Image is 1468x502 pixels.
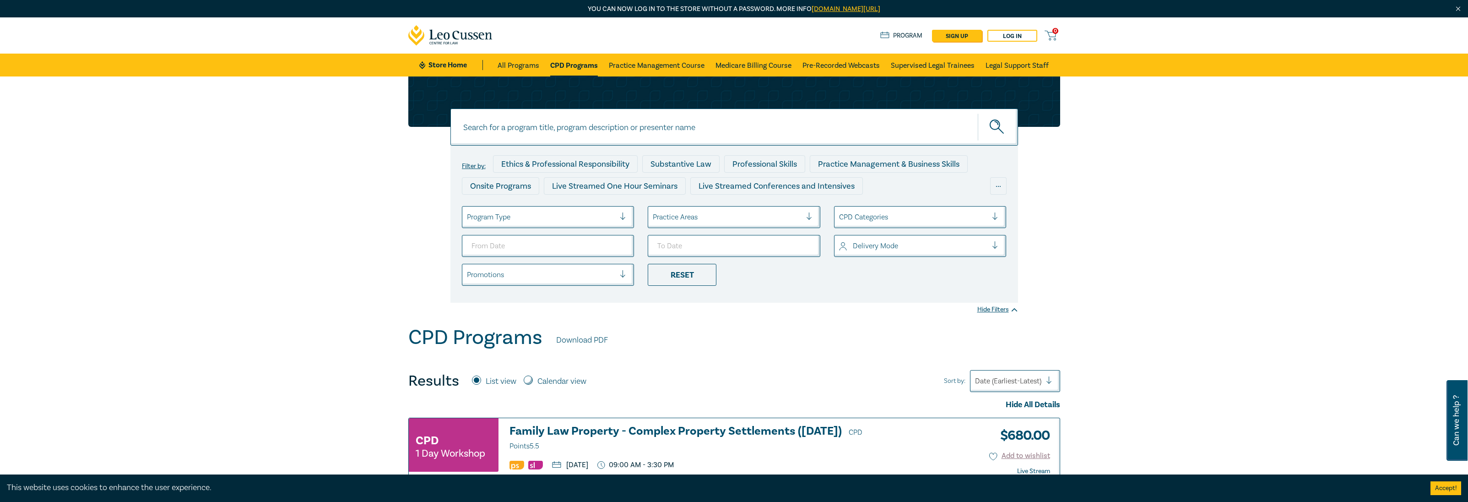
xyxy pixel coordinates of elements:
[416,449,485,458] small: 1 Day Workshop
[493,155,638,173] div: Ethics & Professional Responsibility
[408,326,542,349] h1: CPD Programs
[642,155,720,173] div: Substantive Law
[721,199,822,217] div: 10 CPD Point Packages
[408,4,1060,14] p: You can now log in to the store without a password. More info
[802,54,880,76] a: Pre-Recorded Webcasts
[550,54,598,76] a: CPD Programs
[498,54,539,76] a: All Programs
[544,177,686,195] div: Live Streamed One Hour Seminars
[826,199,910,217] div: National Programs
[462,235,634,257] input: From Date
[486,376,516,387] label: List view
[528,461,543,469] img: Substantive Law
[993,425,1050,446] h3: $ 680.00
[1430,481,1461,495] button: Accept cookies
[989,451,1050,461] button: Add to wishlist
[891,54,975,76] a: Supervised Legal Trainees
[408,372,459,390] h4: Results
[977,305,1018,314] div: Hide Filters
[509,461,524,469] img: Professional Skills
[597,461,674,469] p: 09:00 AM - 3:30 PM
[975,376,977,386] input: Sort by
[932,30,982,42] a: sign up
[408,399,1060,411] div: Hide All Details
[715,54,791,76] a: Medicare Billing Course
[839,212,841,222] input: select
[986,54,1049,76] a: Legal Support Staff
[612,199,717,217] div: Pre-Recorded Webcasts
[462,199,607,217] div: Live Streamed Practical Workshops
[990,177,1007,195] div: ...
[812,5,880,13] a: [DOMAIN_NAME][URL]
[509,425,886,453] a: Family Law Property - Complex Property Settlements ([DATE]) CPD Points5.5
[944,376,965,386] span: Sort by:
[7,482,1417,494] div: This website uses cookies to enhance the user experience.
[653,212,655,222] input: select
[1454,5,1462,13] img: Close
[537,376,586,387] label: Calendar view
[987,30,1037,42] a: Log in
[810,155,968,173] div: Practice Management & Business Skills
[1452,386,1461,455] span: Can we help ?
[450,109,1018,146] input: Search for a program title, program description or presenter name
[839,241,841,251] input: select
[467,270,469,280] input: select
[880,31,923,41] a: Program
[416,432,439,449] h3: CPD
[1017,467,1050,475] strong: Live Stream
[1052,28,1058,34] span: 0
[609,54,704,76] a: Practice Management Course
[556,334,608,346] a: Download PDF
[648,264,716,286] div: Reset
[462,163,486,170] label: Filter by:
[724,155,805,173] div: Professional Skills
[552,461,588,469] p: [DATE]
[419,60,483,70] a: Store Home
[462,177,539,195] div: Onsite Programs
[509,425,886,453] h3: Family Law Property - Complex Property Settlements ([DATE])
[467,212,469,222] input: select
[690,177,863,195] div: Live Streamed Conferences and Intensives
[648,235,820,257] input: To Date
